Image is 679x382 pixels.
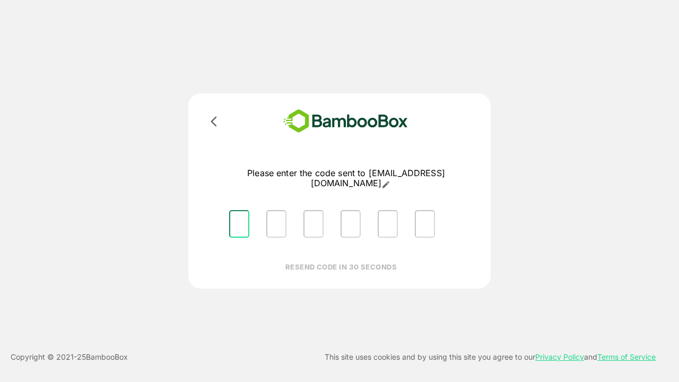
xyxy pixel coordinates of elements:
a: Terms of Service [597,352,656,361]
img: bamboobox [268,106,423,136]
a: Privacy Policy [535,352,584,361]
input: Please enter OTP character 5 [378,210,398,238]
p: Please enter the code sent to [EMAIL_ADDRESS][DOMAIN_NAME] [221,168,472,189]
input: Please enter OTP character 4 [341,210,361,238]
input: Please enter OTP character 3 [303,210,324,238]
input: Please enter OTP character 6 [415,210,435,238]
input: Please enter OTP character 1 [229,210,249,238]
input: Please enter OTP character 2 [266,210,286,238]
p: Copyright © 2021- 25 BambooBox [11,351,128,363]
p: This site uses cookies and by using this site you agree to our and [325,351,656,363]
